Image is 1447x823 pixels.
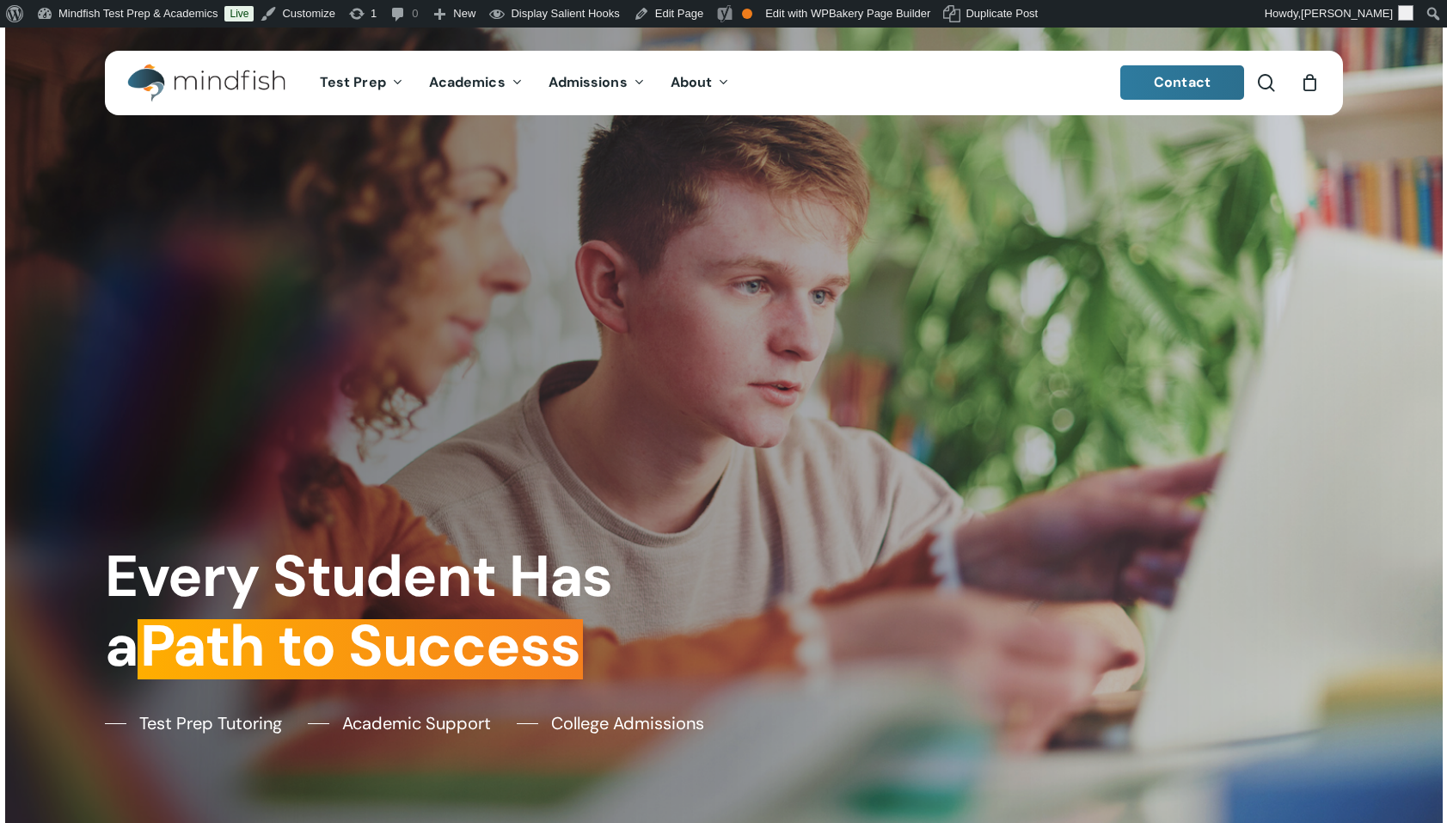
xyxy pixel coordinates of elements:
[551,710,704,736] span: College Admissions
[549,73,628,91] span: Admissions
[1120,65,1244,100] a: Contact
[1301,7,1393,20] span: [PERSON_NAME]
[307,76,416,90] a: Test Prep
[742,9,752,19] div: OK
[671,73,713,91] span: About
[517,710,704,736] a: College Admissions
[105,710,282,736] a: Test Prep Tutoring
[307,51,742,115] nav: Main Menu
[342,710,491,736] span: Academic Support
[429,73,506,91] span: Academics
[139,710,282,736] span: Test Prep Tutoring
[416,76,536,90] a: Academics
[224,6,254,21] a: Live
[105,542,711,681] h1: Every Student Has a
[320,73,386,91] span: Test Prep
[1154,73,1211,91] span: Contact
[658,76,743,90] a: About
[308,710,491,736] a: Academic Support
[536,76,658,90] a: Admissions
[105,51,1343,115] header: Main Menu
[138,608,583,684] em: Path to Success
